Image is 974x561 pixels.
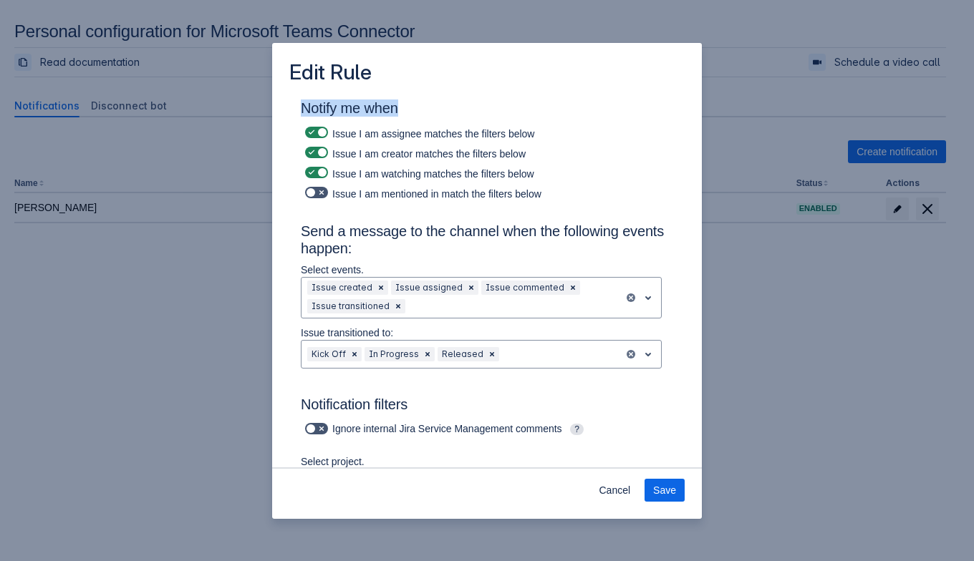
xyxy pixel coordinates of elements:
[349,348,360,360] span: Clear
[464,280,478,295] div: Remove Issue assigned
[289,60,372,88] h3: Edit Rule
[625,348,637,360] button: clear
[567,282,579,293] span: Clear
[391,280,464,295] div: Issue assigned
[301,99,673,122] h3: Notify me when
[301,122,673,142] div: Issue I am assignee matches the filters below
[420,347,435,361] div: Remove In Progress
[301,142,673,162] div: Issue I am creator matches the filters below
[566,280,580,295] div: Remove Issue commented
[307,280,374,295] div: Issue created
[307,347,347,361] div: Kick Off
[301,419,645,439] div: Ignore internal Jira Service Management comments
[301,263,662,277] p: Select events.
[485,347,499,361] div: Remove Released
[301,182,673,203] div: Issue I am mentioned in match the filters below
[374,280,388,295] div: Remove Issue created
[625,292,637,303] button: clear
[391,299,405,313] div: Remove Issue transitioned
[438,347,485,361] div: Released
[307,299,391,313] div: Issue transitioned
[301,454,458,469] p: Select project.
[486,348,498,360] span: Clear
[422,348,433,360] span: Clear
[301,396,673,419] h3: Notification filters
[392,301,404,312] span: Clear
[599,479,630,502] span: Cancel
[590,479,639,502] button: Cancel
[481,280,566,295] div: Issue commented
[640,346,657,363] span: open
[375,282,387,293] span: Clear
[301,326,662,340] p: Issue transitioned to:
[347,347,362,361] div: Remove Kick Off
[653,479,676,502] span: Save
[640,289,657,306] span: open
[365,347,420,361] div: In Progress
[301,223,673,263] h3: Send a message to the channel when the following events happen:
[301,162,673,182] div: Issue I am watching matches the filters below
[466,282,477,293] span: Clear
[645,479,685,502] button: Save
[570,424,584,435] span: ?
